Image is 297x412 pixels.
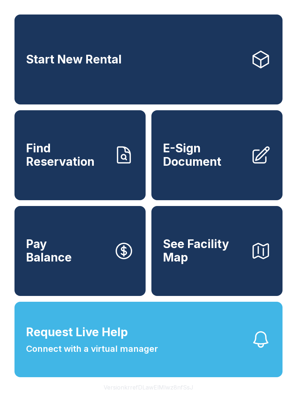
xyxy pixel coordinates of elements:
span: Connect with a virtual manager [26,342,158,355]
a: Find Reservation [14,110,146,200]
button: See Facility Map [151,206,283,296]
button: Request Live HelpConnect with a virtual manager [14,302,283,377]
span: Pay Balance [26,238,72,264]
button: PayBalance [14,206,146,296]
a: Start New Rental [14,15,283,104]
span: Start New Rental [26,53,122,66]
span: Find Reservation [26,142,108,168]
button: VersionkrrefDLawElMlwz8nfSsJ [98,377,199,397]
span: E-Sign Document [163,142,245,168]
a: E-Sign Document [151,110,283,200]
span: See Facility Map [163,238,245,264]
span: Request Live Help [26,324,128,341]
